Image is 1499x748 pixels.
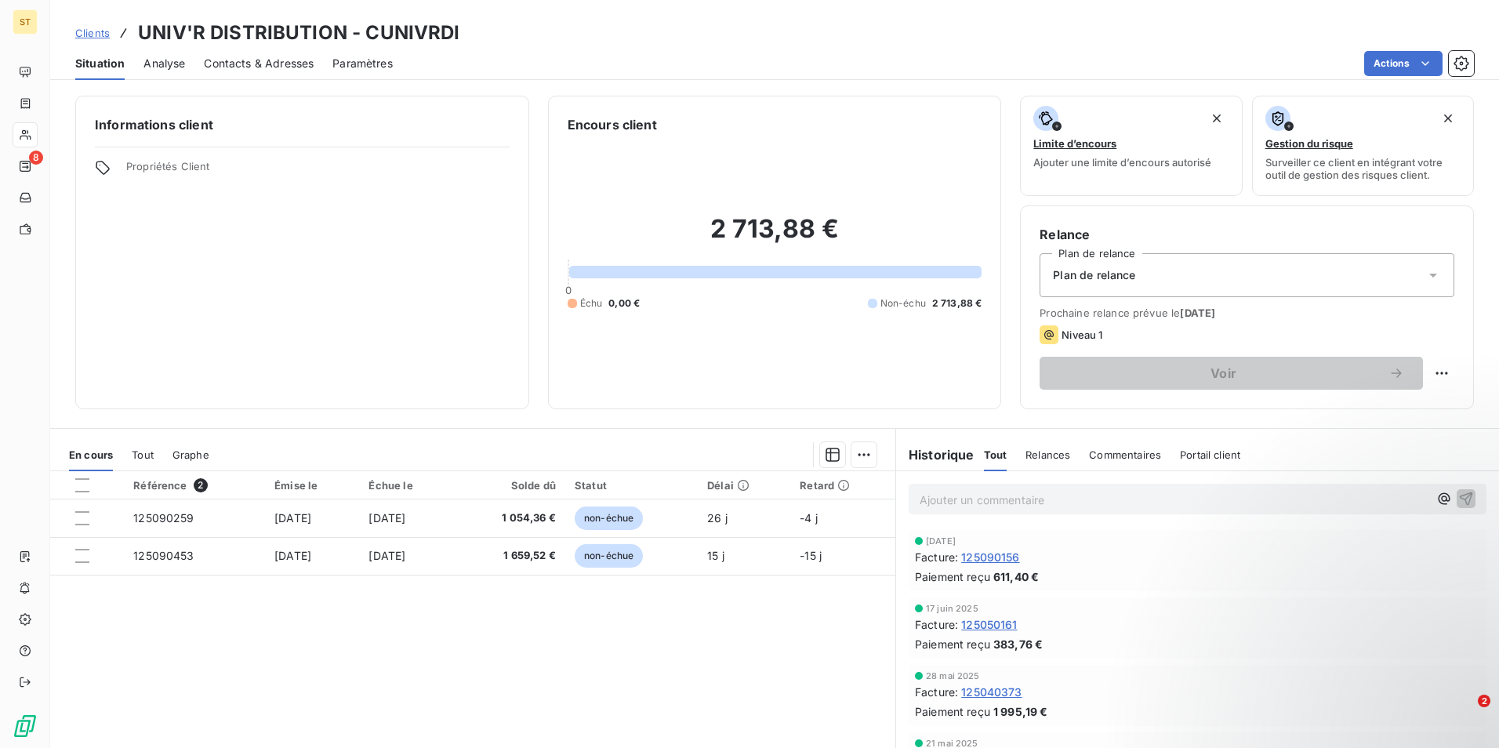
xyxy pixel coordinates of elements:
span: Contacts & Adresses [204,56,314,71]
span: Ajouter une limite d’encours autorisé [1033,156,1211,169]
a: Clients [75,25,110,41]
span: 611,40 € [993,568,1039,585]
span: Non-échu [880,296,926,310]
span: Paiement reçu [915,568,990,585]
span: Limite d’encours [1033,137,1116,150]
span: Commentaires [1089,448,1161,461]
h3: UNIV'R DISTRIBUTION - CUNIVRDI [138,19,460,47]
button: Limite d’encoursAjouter une limite d’encours autorisé [1020,96,1242,196]
span: Tout [132,448,154,461]
span: Paiement reçu [915,636,990,652]
span: Plan de relance [1053,267,1135,283]
span: [DATE] [274,511,311,525]
span: [DATE] [368,511,405,525]
span: 8 [29,151,43,165]
div: ST [13,9,38,34]
span: En cours [69,448,113,461]
span: Facture : [915,549,958,565]
span: Analyse [143,56,185,71]
span: -4 j [800,511,818,525]
span: 17 juin 2025 [926,604,978,613]
div: Référence [133,478,256,492]
span: 21 mai 2025 [926,739,978,748]
span: Prochaine relance prévue le [1040,307,1454,319]
span: Portail client [1180,448,1240,461]
span: Facture : [915,684,958,700]
span: Clients [75,27,110,39]
span: 1 995,19 € [993,703,1048,720]
div: Solde dû [464,479,556,492]
span: -15 j [800,549,822,562]
div: Statut [575,479,688,492]
span: Niveau 1 [1062,329,1102,341]
span: [DATE] [926,536,956,546]
span: 125050161 [961,616,1017,633]
span: 2 [1478,695,1490,707]
span: 26 j [707,511,728,525]
span: 15 j [707,549,724,562]
span: 2 [194,478,208,492]
h6: Encours client [568,115,657,134]
h2: 2 713,88 € [568,213,982,260]
span: Tout [984,448,1007,461]
span: 28 mai 2025 [926,671,980,681]
div: Délai [707,479,781,492]
h6: Historique [896,445,975,464]
span: 0 [565,284,572,296]
span: Échu [580,296,603,310]
span: [DATE] [1180,307,1215,319]
img: Logo LeanPay [13,714,38,739]
span: Relances [1025,448,1070,461]
span: Facture : [915,616,958,633]
span: [DATE] [368,549,405,562]
span: 2 713,88 € [932,296,982,310]
span: Voir [1058,367,1388,379]
span: 383,76 € [993,636,1043,652]
span: Surveiller ce client en intégrant votre outil de gestion des risques client. [1265,156,1461,181]
span: Situation [75,56,125,71]
iframe: Intercom live chat [1446,695,1483,732]
span: Paramètres [332,56,393,71]
span: Paiement reçu [915,703,990,720]
span: 1 659,52 € [464,548,556,564]
span: 125040373 [961,684,1022,700]
span: [DATE] [274,549,311,562]
div: Retard [800,479,886,492]
span: 1 054,36 € [464,510,556,526]
span: Propriétés Client [126,160,510,182]
h6: Relance [1040,225,1454,244]
span: 0,00 € [608,296,640,310]
button: Voir [1040,357,1423,390]
span: non-échue [575,507,643,530]
h6: Informations client [95,115,510,134]
div: Émise le [274,479,350,492]
span: 125090453 [133,549,194,562]
span: 125090259 [133,511,194,525]
span: non-échue [575,544,643,568]
button: Gestion du risqueSurveiller ce client en intégrant votre outil de gestion des risques client. [1252,96,1474,196]
span: 125090156 [961,549,1019,565]
span: Gestion du risque [1265,137,1353,150]
button: Actions [1364,51,1443,76]
div: Échue le [368,479,445,492]
span: Graphe [172,448,209,461]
